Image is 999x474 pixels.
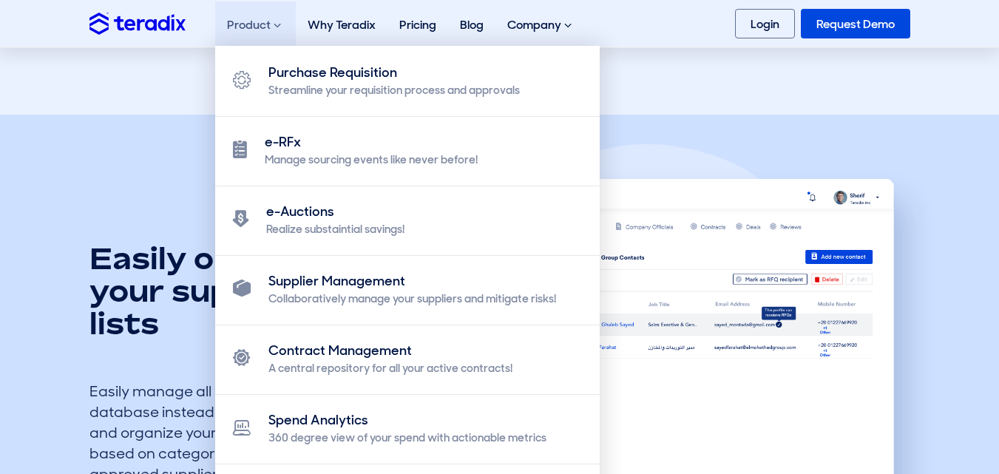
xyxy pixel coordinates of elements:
img: Teradix logo [89,13,186,34]
div: Realize substaintial savings! [266,222,404,237]
div: Collaboratively manage your suppliers and mitigate risks! [268,291,556,307]
a: Pricing [387,1,448,48]
a: Why Teradix [296,1,387,48]
a: Login [735,9,795,38]
a: Supplier Management Collaboratively manage your suppliers and mitigate risks! [215,254,600,325]
div: Supplier Management [268,271,556,291]
iframe: Chatbot [901,376,978,453]
div: Streamline your requisition process and approvals [268,83,520,98]
h2: Easily organize your suppliers' lists [89,242,348,339]
div: Product [215,1,296,49]
div: 360 degree view of your spend with actionable metrics [268,430,546,446]
a: Request Demo [801,9,910,38]
div: e-RFx [265,132,478,152]
div: A central repository for all your active contracts! [268,361,512,376]
a: e-RFx Manage sourcing events like never before! [215,115,600,186]
a: Contract Management A central repository for all your active contracts! [215,324,600,395]
div: e-Auctions [266,202,404,222]
div: Contract Management [268,341,512,361]
div: Purchase Requisition [268,63,520,83]
a: Blog [448,1,495,48]
a: Purchase Requisition Streamline your requisition process and approvals [215,46,600,117]
div: Manage sourcing events like never before! [265,152,478,168]
a: e-Auctions Realize substaintial savings! [215,185,600,256]
div: Company [495,1,586,49]
a: Spend Analytics 360 degree view of your spend with actionable metrics [215,393,600,464]
div: Spend Analytics [268,410,546,430]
